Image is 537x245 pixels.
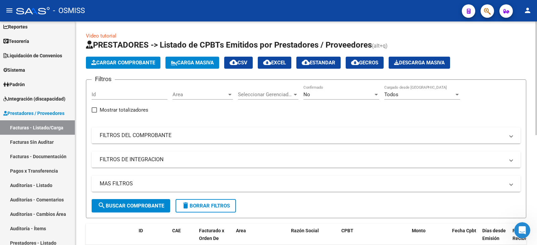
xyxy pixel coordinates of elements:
button: Cargar Comprobante [86,57,160,69]
span: Fecha Cpbt [452,228,476,233]
button: Buscar Comprobante [92,199,170,212]
span: Area [173,91,227,98]
span: Tesorería [3,38,29,45]
mat-icon: cloud_download [351,58,359,66]
mat-expansion-panel-header: FILTROS DE INTEGRACION [92,151,521,168]
span: Mostrar totalizadores [100,106,148,114]
button: Estandar [296,57,341,69]
span: EXCEL [263,60,286,66]
span: Prestadores / Proveedores [3,110,64,117]
button: Borrar Filtros [176,199,236,212]
span: CAE [172,228,181,233]
mat-icon: person [524,6,532,14]
span: Padrón [3,81,25,88]
button: Descarga Masiva [389,57,450,69]
mat-panel-title: FILTROS DE INTEGRACION [100,156,504,163]
mat-icon: search [98,201,106,209]
span: Estandar [302,60,335,66]
mat-icon: cloud_download [230,58,238,66]
span: Cargar Comprobante [91,60,155,66]
span: Descarga Masiva [394,60,445,66]
mat-panel-title: FILTROS DEL COMPROBANTE [100,132,504,139]
span: Reportes [3,23,28,30]
span: Seleccionar Gerenciador [238,91,292,98]
span: ID [139,228,143,233]
span: Fecha Recibido [512,228,531,241]
mat-panel-title: MAS FILTROS [100,180,504,187]
mat-expansion-panel-header: MAS FILTROS [92,176,521,192]
button: CSV [224,57,253,69]
span: CPBT [341,228,353,233]
iframe: Intercom live chat [514,222,530,238]
mat-icon: menu [5,6,13,14]
mat-icon: delete [182,201,190,209]
button: Gecros [346,57,384,69]
span: Gecros [351,60,378,66]
span: Integración (discapacidad) [3,95,65,103]
span: Razón Social [291,228,319,233]
mat-icon: cloud_download [302,58,310,66]
span: - OSMISS [53,3,85,18]
span: Borrar Filtros [182,203,230,209]
span: Todos [384,91,398,98]
span: No [303,91,310,98]
span: Facturado x Orden De [199,228,224,241]
mat-expansion-panel-header: FILTROS DEL COMPROBANTE [92,127,521,143]
span: Buscar Comprobante [98,203,164,209]
a: Video tutorial [86,33,116,39]
span: Días desde Emisión [482,228,506,241]
button: Carga Masiva [165,57,219,69]
span: CSV [230,60,247,66]
span: Area [236,228,246,233]
h3: Filtros [92,74,115,84]
span: PRESTADORES -> Listado de CPBTs Emitidos por Prestadores / Proveedores [86,40,372,50]
span: Liquidación de Convenios [3,52,62,59]
button: EXCEL [258,57,291,69]
app-download-masive: Descarga masiva de comprobantes (adjuntos) [389,57,450,69]
span: Sistema [3,66,25,74]
mat-icon: cloud_download [263,58,271,66]
span: (alt+q) [372,43,388,49]
span: Carga Masiva [171,60,214,66]
span: Monto [412,228,426,233]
